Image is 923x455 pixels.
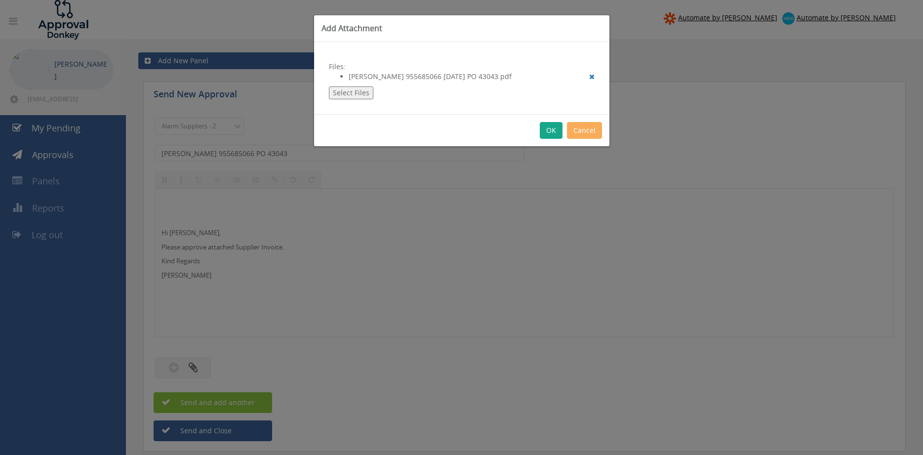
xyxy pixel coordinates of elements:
button: Select Files [329,86,373,99]
h3: Add Attachment [321,23,602,34]
button: Cancel [567,122,602,139]
button: OK [540,122,562,139]
div: Files: [314,42,609,114]
li: [PERSON_NAME] 955685066 [DATE] PO 43043.pdf [349,72,595,82]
